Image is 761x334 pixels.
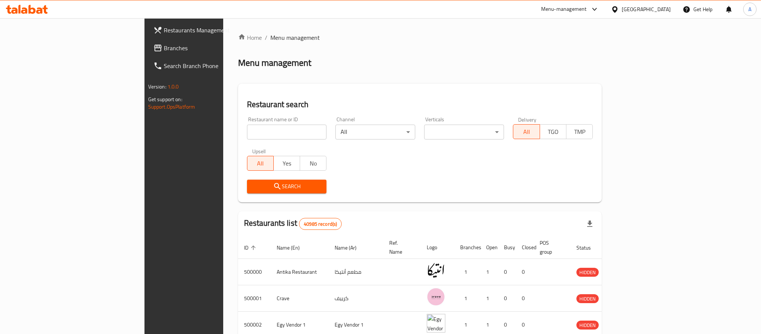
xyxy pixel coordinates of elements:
[622,5,671,13] div: [GEOGRAPHIC_DATA]
[148,102,195,112] a: Support.OpsPlatform
[389,238,412,256] span: Ref. Name
[299,218,342,230] div: Total records count
[335,125,415,139] div: All
[480,259,498,285] td: 1
[270,33,320,42] span: Menu management
[247,180,327,193] button: Search
[540,124,566,139] button: TGO
[513,124,540,139] button: All
[252,148,266,154] label: Upsell
[247,156,274,171] button: All
[147,39,271,57] a: Branches
[566,124,593,139] button: TMP
[277,158,297,169] span: Yes
[244,218,342,230] h2: Restaurants list
[516,259,534,285] td: 0
[335,243,366,252] span: Name (Ar)
[427,314,445,333] img: Egy Vendor 1
[498,285,516,312] td: 0
[541,5,587,14] div: Menu-management
[569,126,590,137] span: TMP
[247,125,327,139] input: Search for restaurant name or ID..
[277,243,309,252] span: Name (En)
[576,268,599,277] span: HIDDEN
[244,243,258,252] span: ID
[238,33,602,42] nav: breadcrumb
[454,285,480,312] td: 1
[329,285,383,312] td: كرييف
[303,158,323,169] span: No
[164,44,266,52] span: Branches
[581,215,599,233] div: Export file
[576,243,601,252] span: Status
[454,236,480,259] th: Branches
[164,61,266,70] span: Search Branch Phone
[271,285,329,312] td: Crave
[576,321,599,330] div: HIDDEN
[424,125,504,139] div: ​
[253,182,321,191] span: Search
[300,156,326,171] button: No
[480,285,498,312] td: 1
[148,82,166,91] span: Version:
[147,21,271,39] a: Restaurants Management
[250,158,271,169] span: All
[421,236,454,259] th: Logo
[516,285,534,312] td: 0
[576,321,599,330] span: HIDDEN
[147,57,271,75] a: Search Branch Phone
[148,94,182,104] span: Get support on:
[498,236,516,259] th: Busy
[271,259,329,285] td: Antika Restaurant
[168,82,179,91] span: 1.0.0
[576,295,599,303] span: HIDDEN
[540,238,562,256] span: POS group
[516,236,534,259] th: Closed
[498,259,516,285] td: 0
[427,288,445,306] img: Crave
[516,126,537,137] span: All
[427,261,445,280] img: Antika Restaurant
[299,221,341,228] span: 40985 record(s)
[329,259,383,285] td: مطعم أنتيكا
[454,259,480,285] td: 1
[543,126,563,137] span: TGO
[247,99,593,110] h2: Restaurant search
[748,5,751,13] span: A
[480,236,498,259] th: Open
[164,26,266,35] span: Restaurants Management
[273,156,300,171] button: Yes
[518,117,537,122] label: Delivery
[238,57,311,69] h2: Menu management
